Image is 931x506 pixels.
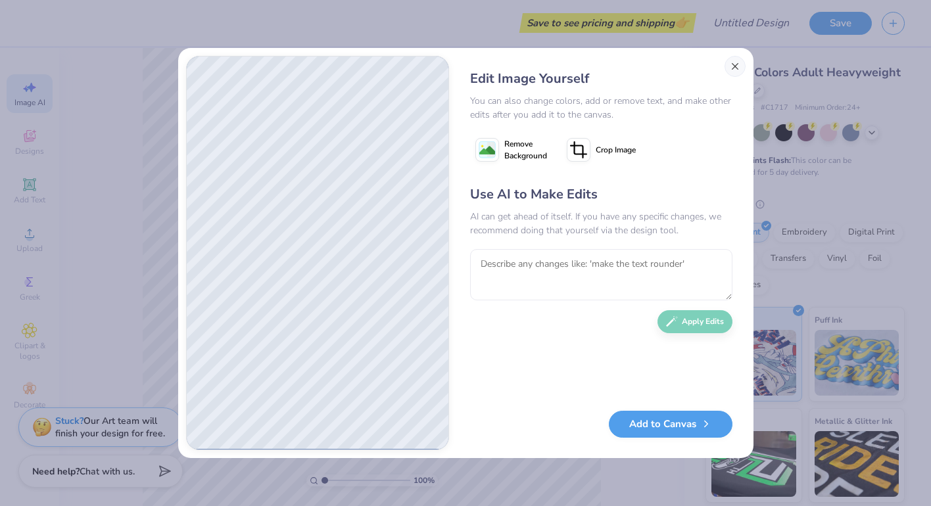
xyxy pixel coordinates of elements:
button: Remove Background [470,133,552,166]
span: Crop Image [596,144,636,156]
button: Add to Canvas [609,411,732,438]
button: Close [725,56,746,77]
div: You can also change colors, add or remove text, and make other edits after you add it to the canvas. [470,94,732,122]
div: Edit Image Yourself [470,69,732,89]
div: Use AI to Make Edits [470,185,732,204]
button: Crop Image [561,133,644,166]
div: AI can get ahead of itself. If you have any specific changes, we recommend doing that yourself vi... [470,210,732,237]
span: Remove Background [504,138,547,162]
